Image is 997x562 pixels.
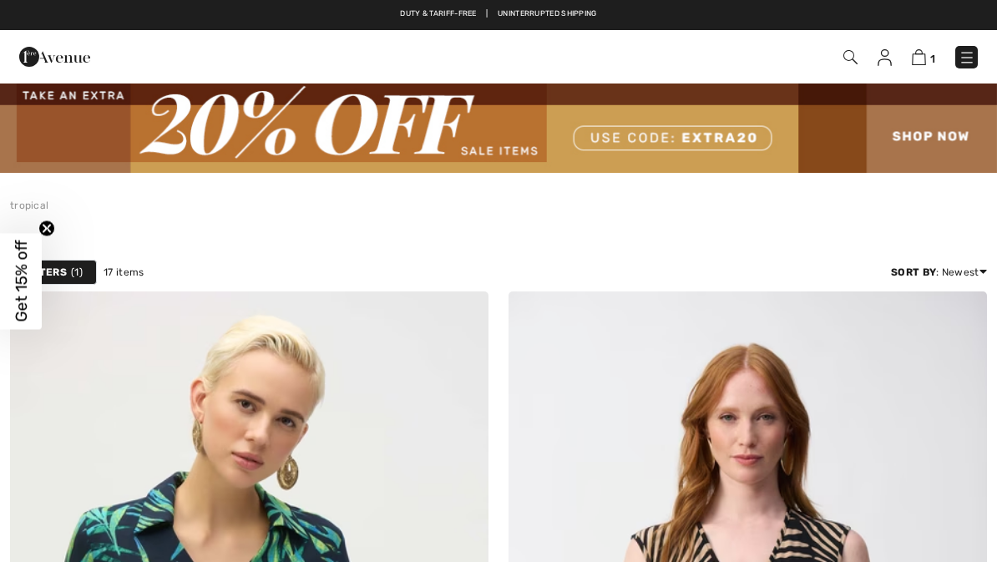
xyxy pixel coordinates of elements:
span: 17 items [104,265,144,280]
button: Close teaser [38,220,55,236]
a: 1 [912,47,935,67]
span: 1 [71,265,83,280]
img: Search [843,50,858,64]
a: 1ère Avenue [19,48,90,63]
span: 1 [930,53,935,65]
img: Menu [959,49,975,66]
span: Get 15% off [12,240,31,322]
a: tropical [10,200,48,211]
div: : Newest [891,265,987,280]
strong: Filters [24,265,67,280]
img: Shopping Bag [912,49,926,65]
img: My Info [878,49,892,66]
img: 1ère Avenue [19,40,90,73]
strong: Sort By [891,266,936,278]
